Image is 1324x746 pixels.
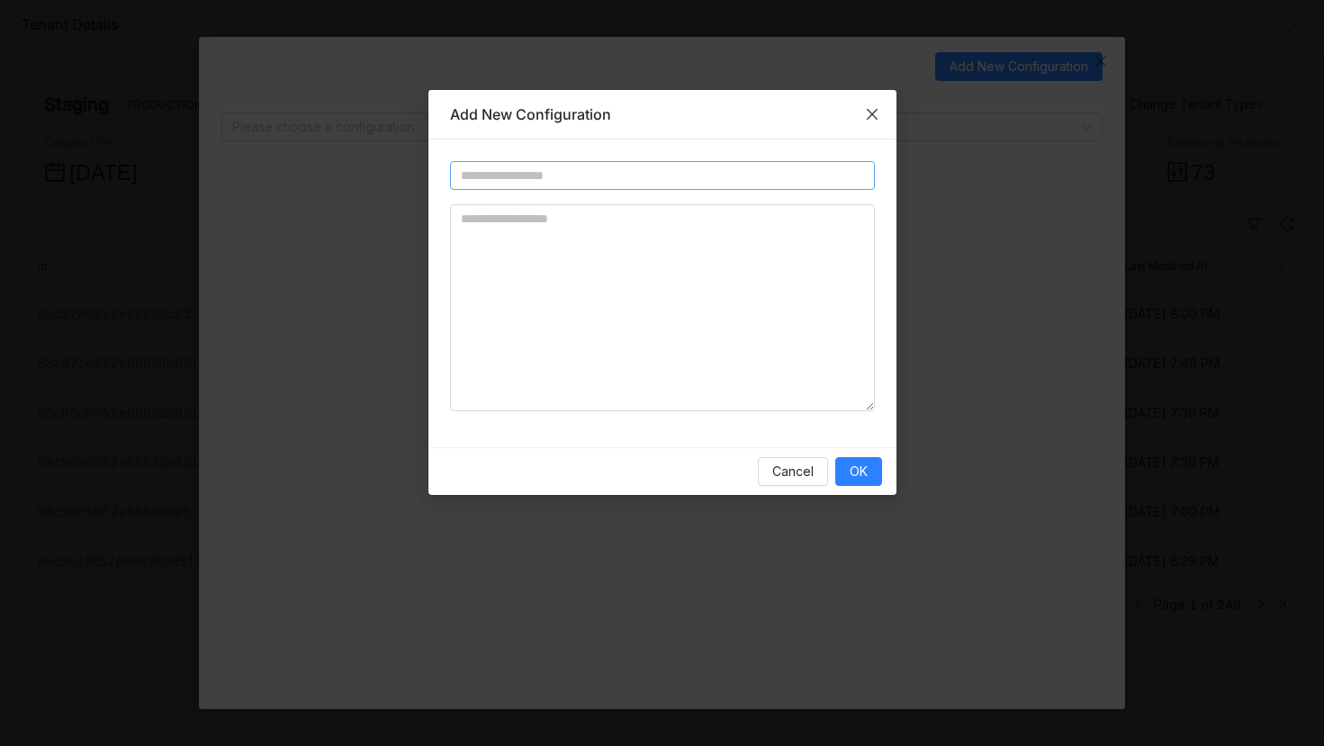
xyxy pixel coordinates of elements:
span: Cancel [772,462,814,481]
button: Cancel [758,457,828,486]
div: Add New Configuration [450,104,875,124]
button: OK [835,457,882,486]
button: Close [848,90,896,139]
span: OK [850,462,868,481]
